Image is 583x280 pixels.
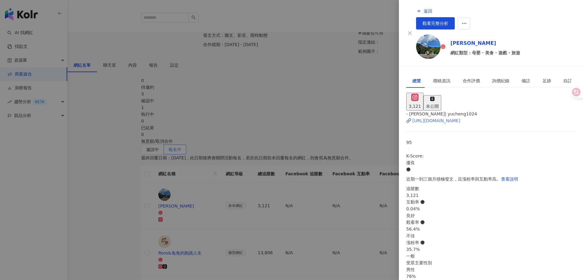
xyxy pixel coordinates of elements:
[406,259,576,266] div: 受眾主要性別
[492,77,509,84] div: 詢價紀錄
[407,31,412,36] span: close
[406,239,576,246] div: 漲粉率
[450,40,520,47] a: [PERSON_NAME]
[406,159,576,166] div: 優良
[501,177,518,181] span: 查看說明
[406,192,576,199] div: 3,121
[563,77,572,84] div: 自訂
[416,5,433,17] button: 返回
[423,95,441,111] button: 未公開
[406,153,576,173] div: K-Score :
[542,77,551,84] div: 足跡
[406,212,576,219] div: 良好
[412,77,421,84] div: 總覽
[406,219,576,226] div: 觀看率
[433,77,450,84] div: 聯絡資訊
[406,246,576,253] div: 35.7%
[406,29,414,37] button: Close
[416,17,455,29] a: 觀看完整分析
[406,199,576,205] div: 互動率
[406,266,576,273] div: 男性
[409,103,421,110] div: 3,121
[406,273,576,280] div: 76%
[406,93,423,111] button: 3,121
[423,21,448,26] span: 觀看完整分析
[416,34,446,61] a: KOL Avatar
[406,232,576,239] div: 不佳
[406,139,576,146] div: 95
[463,77,480,84] div: 合作評價
[501,173,519,185] button: 查看說明
[426,103,439,110] div: 未公開
[412,117,460,124] div: [URL][DOMAIN_NAME]
[424,9,432,14] span: 返回
[450,49,520,56] span: 網紅類型：母嬰 · 美食 · 遊戲 · 旅遊
[416,34,441,59] img: KOL Avatar
[406,185,576,192] div: 追蹤數
[406,253,576,259] div: 一般
[522,77,530,84] div: 備註
[406,173,576,185] div: 近期一到三個月積極發文，且漲粉率與互動率高。
[406,117,576,124] a: [URL][DOMAIN_NAME]
[406,205,576,212] div: 0.04%
[406,111,477,116] span: - [PERSON_NAME]| yucheng1024
[406,226,576,232] div: 56.4%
